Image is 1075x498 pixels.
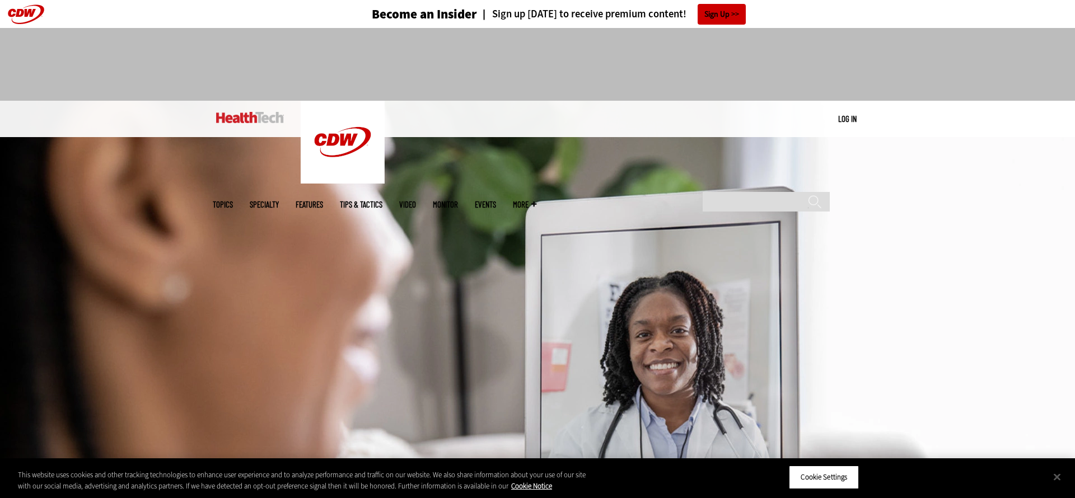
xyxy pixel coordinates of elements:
[250,200,279,209] span: Specialty
[216,112,284,123] img: Home
[513,200,536,209] span: More
[372,8,477,21] h3: Become an Insider
[18,469,591,491] div: This website uses cookies and other tracking technologies to enhance user experience and to analy...
[698,4,746,25] a: Sign Up
[789,466,859,489] button: Cookie Settings
[213,200,233,209] span: Topics
[433,200,458,209] a: MonITor
[334,39,741,90] iframe: advertisement
[477,9,686,20] a: Sign up [DATE] to receive premium content!
[475,200,496,209] a: Events
[301,175,385,186] a: CDW
[399,200,416,209] a: Video
[838,114,857,124] a: Log in
[838,113,857,125] div: User menu
[330,8,477,21] a: Become an Insider
[296,200,323,209] a: Features
[340,200,382,209] a: Tips & Tactics
[1045,464,1069,489] button: Close
[301,101,385,184] img: Home
[511,481,552,491] a: More information about your privacy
